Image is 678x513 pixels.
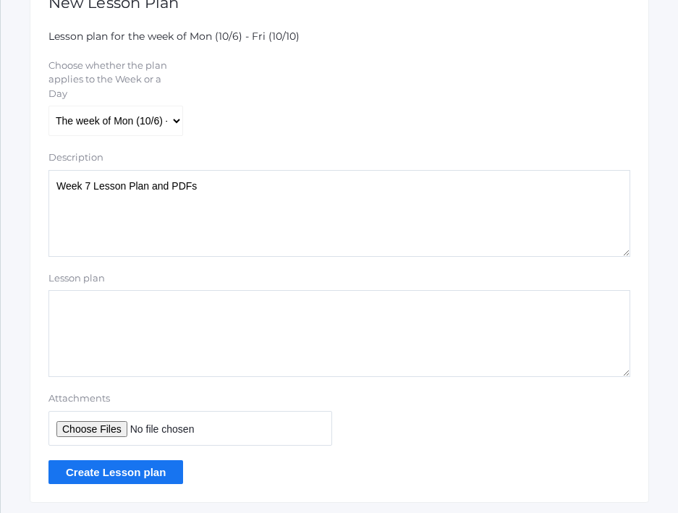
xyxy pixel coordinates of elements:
input: Create Lesson plan [48,460,183,484]
label: Lesson plan [48,271,105,286]
span: Lesson plan for the week of Mon (10/6) - Fri (10/10) [48,30,300,43]
label: Choose whether the plan applies to the Week or a Day [48,59,182,101]
label: Description [48,150,103,165]
label: Attachments [48,391,332,406]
